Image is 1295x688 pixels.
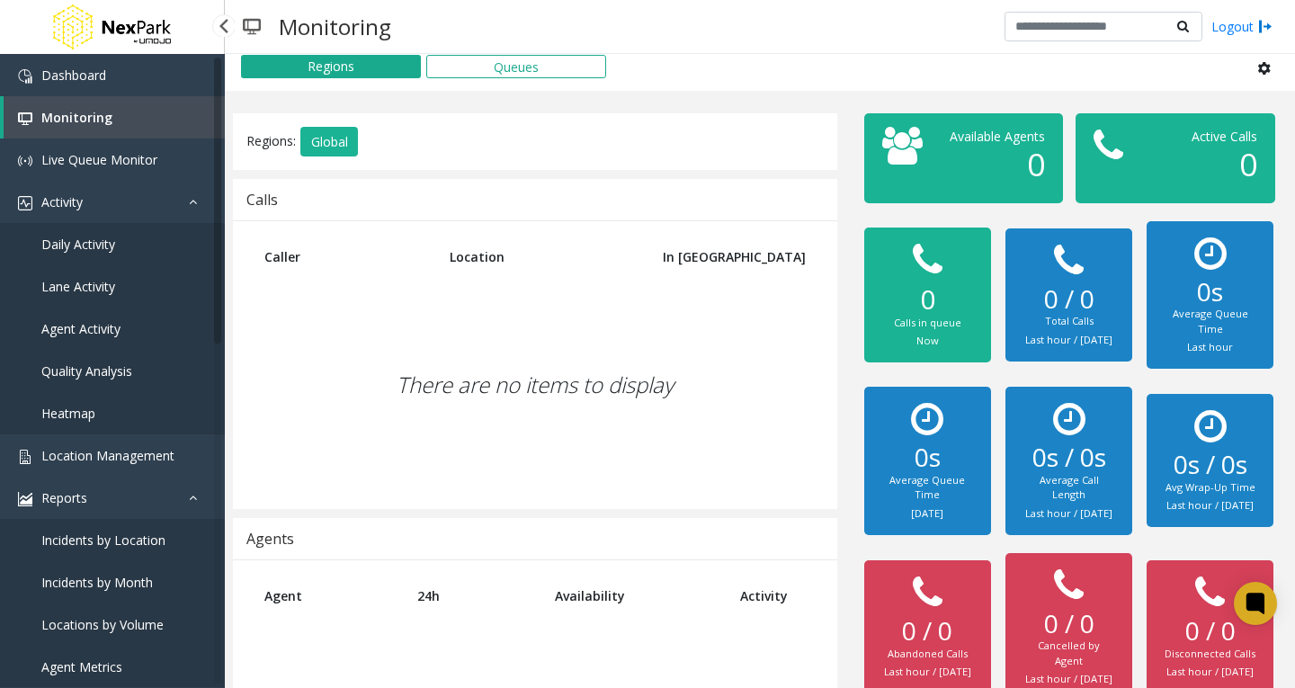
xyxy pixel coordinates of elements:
h2: 0s [882,442,973,473]
div: Avg Wrap-Up Time [1165,480,1255,496]
div: Average Queue Time [882,473,973,503]
small: Last hour / [DATE] [1025,506,1112,520]
th: 24h [404,574,541,618]
span: Agent Metrics [41,658,122,675]
span: Locations by Volume [41,616,164,633]
small: Last hour / [DATE] [1025,672,1112,685]
a: Monitoring [4,96,225,138]
h2: 0 / 0 [1165,616,1255,647]
span: 0 [1239,143,1257,185]
span: Lane Activity [41,278,115,295]
h3: Monitoring [270,4,400,49]
img: 'icon' [18,450,32,464]
h2: 0s / 0s [1023,442,1114,473]
button: Global [300,127,358,157]
h2: 0 / 0 [1023,609,1114,639]
h2: 0 / 0 [1023,284,1114,315]
div: Disconnected Calls [1165,647,1255,662]
a: Logout [1211,17,1273,36]
div: Agents [246,527,294,550]
span: Regions: [246,131,296,148]
th: Caller [251,235,436,279]
span: Heatmap [41,405,95,422]
img: 'icon' [18,492,32,506]
th: Location [436,235,640,279]
h2: 0s / 0s [1165,450,1255,480]
th: Agent [251,574,404,618]
h2: 0 [882,283,973,316]
div: Average Call Length [1023,473,1114,503]
small: Last hour / [DATE] [1025,333,1112,346]
small: Last hour / [DATE] [1166,498,1254,512]
img: pageIcon [243,4,261,49]
img: 'icon' [18,154,32,168]
span: Monitoring [41,109,112,126]
span: Location Management [41,447,174,464]
div: Total Calls [1023,314,1114,329]
small: Now [916,334,939,347]
small: [DATE] [911,506,943,520]
button: Regions [241,55,421,78]
span: Incidents by Month [41,574,153,591]
span: Agent Activity [41,320,121,337]
img: 'icon' [18,69,32,84]
span: 0 [1027,143,1045,185]
small: Last hour [1187,340,1233,353]
span: Daily Activity [41,236,115,253]
div: There are no items to display [251,279,819,491]
span: Available Agents [950,128,1045,145]
div: Calls [246,188,278,211]
div: Cancelled by Agent [1023,639,1114,668]
small: Last hour / [DATE] [1166,665,1254,678]
span: Dashboard [41,67,106,84]
small: Last hour / [DATE] [884,665,971,678]
th: Activity [727,574,819,618]
th: In [GEOGRAPHIC_DATA] [640,235,819,279]
span: Quality Analysis [41,362,132,380]
img: 'icon' [18,112,32,126]
th: Availability [541,574,727,618]
span: Live Queue Monitor [41,151,157,168]
div: Abandoned Calls [882,647,973,662]
div: Average Queue Time [1165,307,1255,336]
img: 'icon' [18,196,32,210]
span: Incidents by Location [41,532,165,549]
span: Reports [41,489,87,506]
img: logout [1258,17,1273,36]
button: Queues [426,55,606,78]
div: Calls in queue [882,316,973,331]
h2: 0s [1165,277,1255,308]
span: Active Calls [1192,128,1257,145]
span: Activity [41,193,83,210]
h2: 0 / 0 [882,616,973,647]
